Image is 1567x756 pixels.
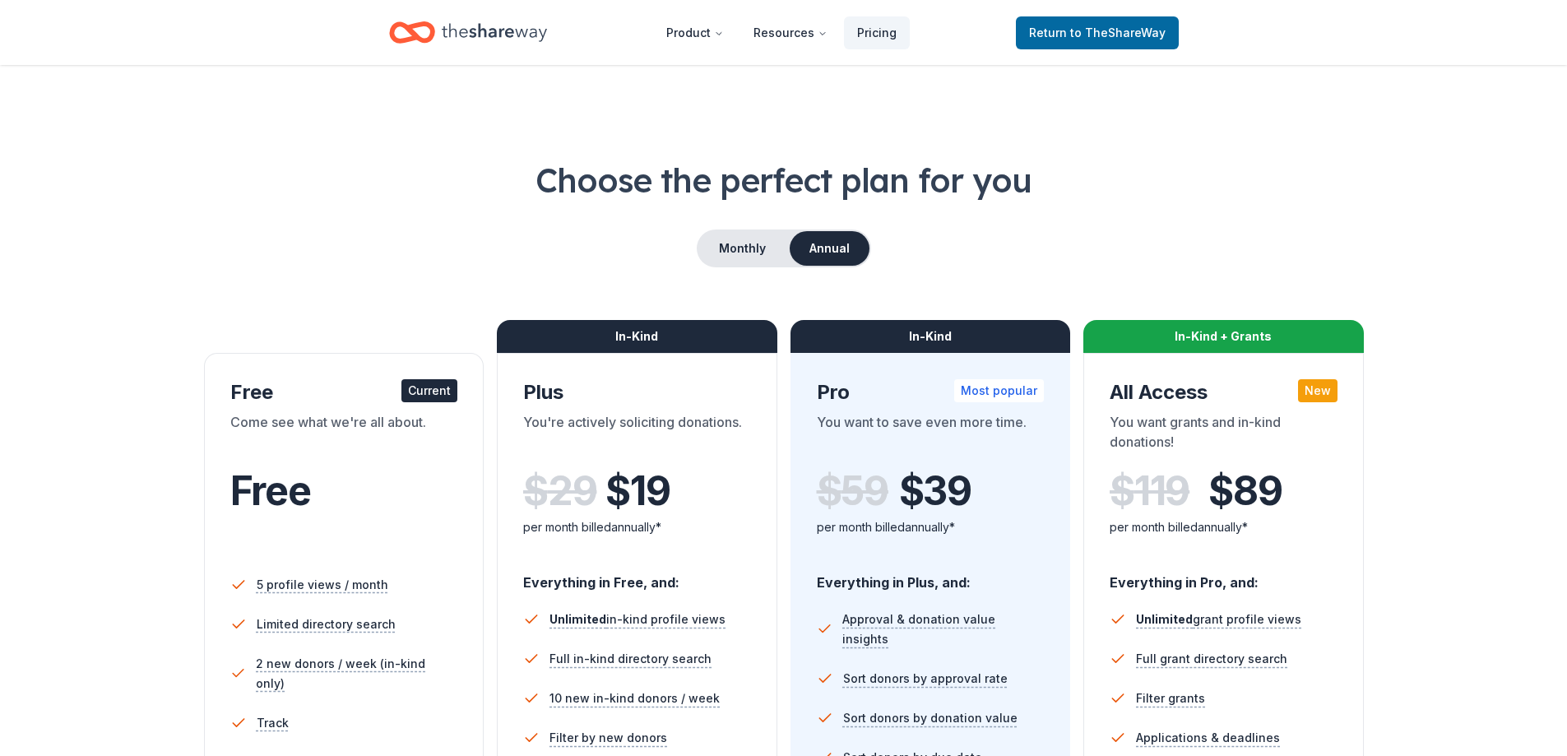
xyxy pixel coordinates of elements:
[698,231,786,266] button: Monthly
[843,708,1018,728] span: Sort donors by donation value
[230,379,458,406] div: Free
[790,231,869,266] button: Annual
[230,466,311,515] span: Free
[817,517,1045,537] div: per month billed annually*
[256,654,457,693] span: 2 new donors / week (in-kind only)
[653,13,910,52] nav: Main
[899,468,971,514] span: $ 39
[1016,16,1179,49] a: Returnto TheShareWay
[523,517,751,537] div: per month billed annually*
[523,559,751,593] div: Everything in Free, and:
[1110,412,1338,458] div: You want grants and in-kind donations!
[844,16,910,49] a: Pricing
[605,468,670,514] span: $ 19
[66,157,1501,203] h1: Choose the perfect plan for you
[1029,23,1166,43] span: Return
[1110,379,1338,406] div: All Access
[257,615,396,634] span: Limited directory search
[1136,612,1301,626] span: grant profile views
[817,559,1045,593] div: Everything in Plus, and:
[817,412,1045,458] div: You want to save even more time.
[401,379,457,402] div: Current
[523,412,751,458] div: You're actively soliciting donations.
[1208,468,1282,514] span: $ 89
[1110,559,1338,593] div: Everything in Pro, and:
[549,728,667,748] span: Filter by new donors
[954,379,1044,402] div: Most popular
[549,649,712,669] span: Full in-kind directory search
[842,610,1044,649] span: Approval & donation value insights
[1110,517,1338,537] div: per month billed annually*
[1136,649,1287,669] span: Full grant directory search
[497,320,777,353] div: In-Kind
[257,713,289,733] span: Track
[1136,728,1280,748] span: Applications & deadlines
[740,16,841,49] button: Resources
[817,379,1045,406] div: Pro
[1070,26,1166,39] span: to TheShareWay
[790,320,1071,353] div: In-Kind
[549,612,606,626] span: Unlimited
[843,669,1008,689] span: Sort donors by approval rate
[389,13,547,52] a: Home
[1136,612,1193,626] span: Unlimited
[653,16,737,49] button: Product
[1298,379,1338,402] div: New
[257,575,388,595] span: 5 profile views / month
[230,412,458,458] div: Come see what we're all about.
[523,379,751,406] div: Plus
[549,612,726,626] span: in-kind profile views
[1136,689,1205,708] span: Filter grants
[549,689,720,708] span: 10 new in-kind donors / week
[1083,320,1364,353] div: In-Kind + Grants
